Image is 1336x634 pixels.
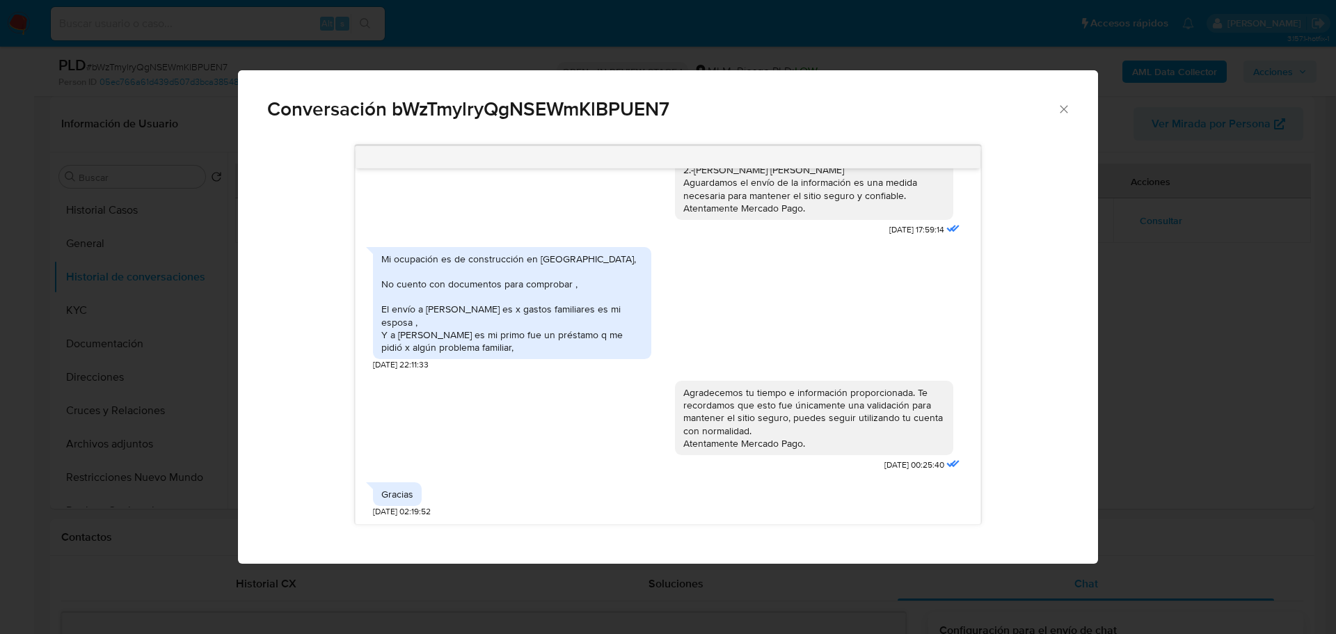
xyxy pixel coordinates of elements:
[267,100,1057,119] span: Conversación bWzTmylryQgNSEWmKlBPUEN7
[1057,102,1069,115] button: Cerrar
[683,37,945,214] div: Estimado [PERSON_NAME] se ha identificado un cambio en el uso habitual de tu cuenta para garantiz...
[238,70,1098,564] div: Comunicación
[381,253,643,354] div: Mi ocupación es de construcción en [GEOGRAPHIC_DATA], No cuento con documentos para comprobar , E...
[683,386,945,450] div: Agradecemos tu tiempo e información proporcionada. Te recordamos que esto fue únicamente una vali...
[884,459,944,471] span: [DATE] 00:25:40
[373,359,429,371] span: [DATE] 22:11:33
[373,506,431,518] span: [DATE] 02:19:52
[381,488,413,500] div: Gracias
[889,224,944,236] span: [DATE] 17:59:14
